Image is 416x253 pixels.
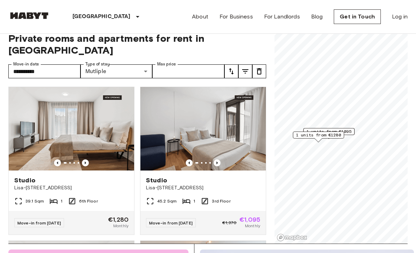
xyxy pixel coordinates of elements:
a: Blog [311,13,323,21]
span: €1,370 [222,220,237,226]
span: 6th Floor [79,198,98,204]
span: €1,280 [108,216,129,223]
span: 3rd Floor [212,198,230,204]
button: tune [224,64,238,78]
span: Studio [146,176,167,184]
a: Marketing picture of unit DE-01-491-605-001Previous imagePrevious imageStudioLisa-[STREET_ADDRESS... [8,87,134,235]
button: Previous image [186,159,193,166]
button: Previous image [82,159,89,166]
span: Monthly [113,223,129,229]
input: Choose date, selected date is 27 Oct 2025 [8,64,80,78]
button: tune [238,64,252,78]
span: Studio [14,176,36,184]
span: Private rooms and apartments for rent in [GEOGRAPHIC_DATA] [8,32,266,56]
span: 39.1 Sqm [25,198,44,204]
span: 1 units from €1280 [296,132,341,138]
span: 1 [61,198,62,204]
button: Previous image [214,159,221,166]
span: €1,095 [239,216,260,223]
span: Move-in from [DATE] [149,220,193,226]
img: Marketing picture of unit DE-01-491-605-001 [9,87,134,171]
a: Mapbox logo [277,234,307,242]
p: [GEOGRAPHIC_DATA] [72,13,131,21]
a: Get in Touch [334,9,381,24]
span: 45.2 Sqm [157,198,177,204]
img: Habyt [8,12,50,19]
label: Move-in date [13,61,39,67]
a: About [192,13,208,21]
span: Lisa-[STREET_ADDRESS] [146,184,260,191]
label: Max price [157,61,176,67]
span: Lisa-[STREET_ADDRESS] [14,184,129,191]
div: Mutliple [80,64,153,78]
a: Marketing picture of unit DE-01-489-303-001Previous imagePrevious imageStudioLisa-[STREET_ADDRESS... [140,87,266,235]
div: Map marker [303,128,355,139]
button: tune [252,64,266,78]
label: Type of stay [85,61,110,67]
span: Monthly [245,223,260,229]
span: 1 [193,198,195,204]
button: Previous image [54,159,61,166]
a: Log in [392,13,408,21]
img: Marketing picture of unit DE-01-489-303-001 [140,87,266,171]
span: 1 units from €1095 [307,128,352,135]
div: Map marker [293,132,344,142]
a: For Business [219,13,253,21]
span: Move-in from [DATE] [17,220,61,226]
a: For Landlords [264,13,300,21]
